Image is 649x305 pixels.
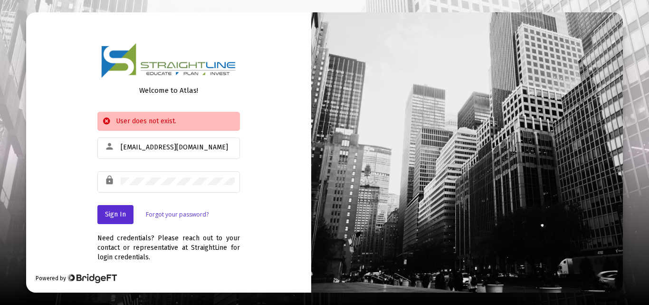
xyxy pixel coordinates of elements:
[97,112,240,131] div: User does not exist.
[101,43,236,79] img: Logo
[121,144,235,151] input: Email or Username
[105,210,126,218] span: Sign In
[36,274,117,283] div: Powered by
[105,141,116,152] mat-icon: person
[97,205,134,224] button: Sign In
[146,210,209,219] a: Forgot your password?
[105,175,116,186] mat-icon: lock
[97,86,240,95] div: Welcome to Atlas!
[67,274,117,283] img: Bridge Financial Technology Logo
[97,224,240,262] div: Need credentials? Please reach out to your contact or representative at StraightLine for login cr...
